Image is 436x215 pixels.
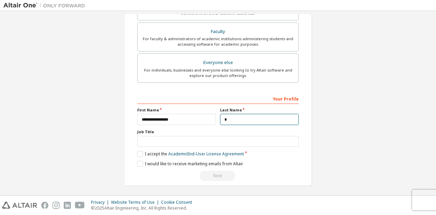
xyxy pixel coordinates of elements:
label: Last Name [220,107,299,113]
a: Academic End-User License Agreement [168,151,244,157]
p: © 2025 Altair Engineering, Inc. All Rights Reserved. [91,205,196,211]
img: facebook.svg [41,202,48,209]
div: Cookie Consent [161,200,196,205]
img: youtube.svg [75,202,85,209]
label: I accept the [137,151,244,157]
img: altair_logo.svg [2,202,37,209]
div: Website Terms of Use [111,200,161,205]
div: Your Profile [137,93,299,104]
label: First Name [137,107,216,113]
div: Everyone else [142,58,294,67]
img: Altair One [3,2,89,9]
div: For faculty & administrators of academic institutions administering students and accessing softwa... [142,36,294,47]
label: I would like to receive marketing emails from Altair [137,161,243,167]
div: Privacy [91,200,111,205]
img: linkedin.svg [64,202,71,209]
div: Read and acccept EULA to continue [137,171,299,181]
img: instagram.svg [52,202,60,209]
div: For individuals, businesses and everyone else looking to try Altair software and explore our prod... [142,67,294,78]
label: Job Title [137,129,299,135]
div: Faculty [142,27,294,36]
